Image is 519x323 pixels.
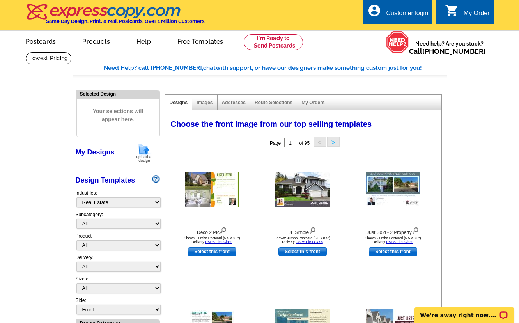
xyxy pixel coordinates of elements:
[222,100,246,105] a: Addresses
[386,31,409,53] img: help
[296,240,323,244] a: USPS First Class
[76,275,160,297] div: Sizes:
[445,9,490,18] a: shopping_cart My Order
[327,137,340,147] button: >
[83,99,154,131] span: Your selections will appear here.
[278,247,327,256] a: use this design
[171,120,372,128] span: Choose the front image from our top selling templates
[369,247,417,256] a: use this design
[350,236,436,244] div: Shown: Jumbo Postcard (5.5 x 8.5") Delivery:
[220,225,227,234] img: view design details
[255,100,292,105] a: Route Selections
[205,240,232,244] a: USPS First Class
[260,225,345,236] div: JL Simple
[13,32,69,50] a: Postcards
[275,172,330,207] img: JL Simple
[152,175,160,183] img: design-wizard-help-icon.png
[165,32,236,50] a: Free Templates
[185,172,239,207] img: Deco 2 Pic
[301,100,324,105] a: My Orders
[170,100,188,105] a: Designs
[409,298,519,323] iframe: LiveChat chat widget
[367,4,381,18] i: account_circle
[76,254,160,275] div: Delivery:
[309,225,316,234] img: view design details
[124,32,163,50] a: Help
[412,225,419,234] img: view design details
[197,100,213,105] a: Images
[70,32,122,50] a: Products
[203,64,216,71] span: chat
[314,137,326,147] button: <
[76,176,135,184] a: Design Templates
[366,172,420,207] img: Just Sold - 2 Property
[188,247,236,256] a: use this design
[260,236,345,244] div: Shown: Jumbo Postcard (5.5 x 8.5") Delivery:
[77,90,159,98] div: Selected Design
[367,9,428,18] a: account_circle Customer login
[350,225,436,236] div: Just Sold - 2 Property
[104,64,447,73] div: Need Help? call [PHONE_NUMBER], with support, or have our designers make something custom just fo...
[270,140,281,146] span: Page
[134,143,154,163] img: upload-design
[169,236,255,244] div: Shown: Jumbo Postcard (5.5 x 8.5") Delivery:
[464,10,490,21] div: My Order
[76,148,115,156] a: My Designs
[445,4,459,18] i: shopping_cart
[169,225,255,236] div: Deco 2 Pic
[76,211,160,232] div: Subcategory:
[409,47,486,55] span: Call
[76,297,160,315] div: Side:
[299,140,310,146] span: of 95
[46,18,205,24] h4: Same Day Design, Print, & Mail Postcards. Over 1 Million Customers.
[386,10,428,21] div: Customer login
[422,47,486,55] a: [PHONE_NUMBER]
[386,240,413,244] a: USPS First Class
[76,186,160,211] div: Industries:
[76,232,160,254] div: Product:
[26,9,205,24] a: Same Day Design, Print, & Mail Postcards. Over 1 Million Customers.
[409,40,490,55] span: Need help? Are you stuck?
